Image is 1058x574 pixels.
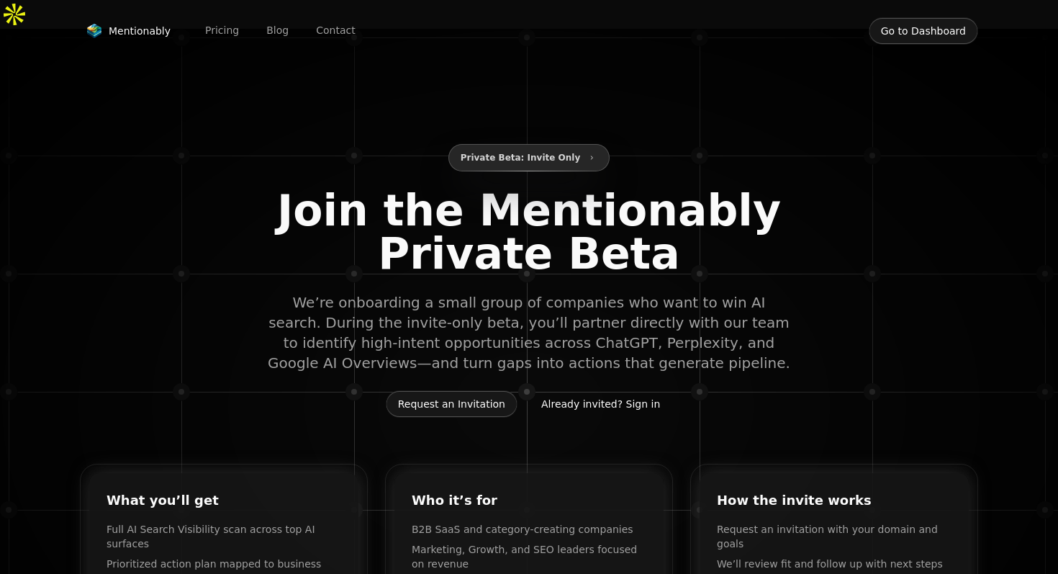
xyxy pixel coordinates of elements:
span: Private Beta: Invite Only [461,149,581,166]
li: Marketing, Growth, and SEO leaders focused on revenue [412,542,646,571]
button: Go to Dashboard [869,17,978,45]
a: Pricing [194,19,250,42]
h3: Who it’s for [412,490,646,511]
span: We’re onboarding a small group of companies who want to win AI search. During the invite‑only bet... [253,292,805,373]
li: We’ll review fit and follow up with next steps [717,557,951,571]
li: Full AI Search Visibility scan across top AI surfaces [107,522,341,551]
button: Private Beta: Invite Only [448,144,610,171]
img: Mentionably logo [86,24,103,38]
span: Join the Mentionably Private Beta [253,189,805,275]
h3: How the invite works [717,490,951,511]
li: Request an invitation with your domain and goals [717,522,951,551]
button: Request an Invitation [386,390,517,418]
a: Blog [255,19,300,42]
button: Already invited? Sign in [529,390,672,418]
a: Private Beta: Invite Only [448,150,610,163]
span: Mentionably [109,24,171,38]
a: Mentionably [80,21,176,41]
li: B2B SaaS and category‑creating companies [412,522,646,537]
h3: What you’ll get [107,490,341,511]
a: Contact [304,19,366,42]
